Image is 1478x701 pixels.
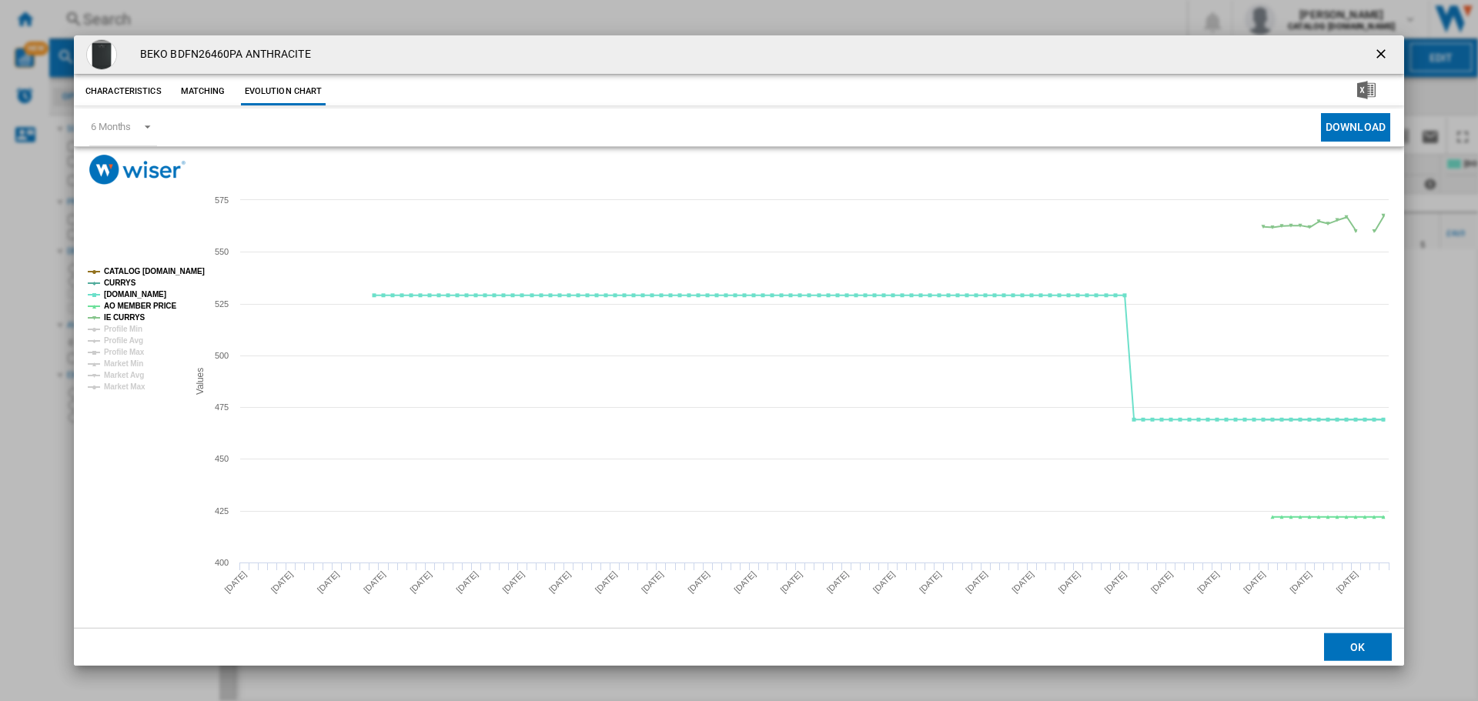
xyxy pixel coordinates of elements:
[640,569,665,595] tspan: [DATE]
[454,569,480,595] tspan: [DATE]
[215,558,229,567] tspan: 400
[1373,46,1392,65] ng-md-icon: getI18NText('BUTTONS.CLOSE_DIALOG')
[104,336,143,345] tspan: Profile Avg
[1242,569,1267,595] tspan: [DATE]
[316,569,341,595] tspan: [DATE]
[215,247,229,256] tspan: 550
[1324,633,1392,661] button: OK
[1334,569,1359,595] tspan: [DATE]
[104,371,144,379] tspan: Market Avg
[594,569,619,595] tspan: [DATE]
[104,359,143,368] tspan: Market Min
[1367,39,1398,70] button: getI18NText('BUTTONS.CLOSE_DIALOG')
[132,47,311,62] h4: BEKO BDFN26460PA ANTHRACITE
[1321,113,1390,142] button: Download
[686,569,711,595] tspan: [DATE]
[104,279,136,287] tspan: CURRYS
[778,569,804,595] tspan: [DATE]
[215,195,229,205] tspan: 575
[86,39,117,70] img: c5b4be45b5ef69e22652aedac343d0033e0da258_1.jpg
[732,569,757,595] tspan: [DATE]
[825,569,851,595] tspan: [DATE]
[241,78,326,105] button: Evolution chart
[104,267,205,275] tspan: CATALOG [DOMAIN_NAME]
[74,35,1404,666] md-dialog: Product popup
[89,155,186,185] img: logo_wiser_300x94.png
[1149,569,1175,595] tspan: [DATE]
[195,368,206,395] tspan: Values
[215,506,229,516] tspan: 425
[362,569,387,595] tspan: [DATE]
[222,569,248,595] tspan: [DATE]
[1288,569,1313,595] tspan: [DATE]
[964,569,989,595] tspan: [DATE]
[104,290,166,299] tspan: [DOMAIN_NAME]
[547,569,573,595] tspan: [DATE]
[215,454,229,463] tspan: 450
[1195,569,1221,595] tspan: [DATE]
[269,569,295,595] tspan: [DATE]
[91,121,131,132] div: 6 Months
[500,569,526,595] tspan: [DATE]
[104,325,142,333] tspan: Profile Min
[215,299,229,309] tspan: 525
[215,402,229,412] tspan: 475
[104,313,145,322] tspan: IE CURRYS
[408,569,433,595] tspan: [DATE]
[82,78,166,105] button: Characteristics
[918,569,943,595] tspan: [DATE]
[104,348,145,356] tspan: Profile Max
[104,382,145,391] tspan: Market Max
[1333,78,1400,105] button: Download in Excel
[169,78,237,105] button: Matching
[1357,81,1376,99] img: excel-24x24.png
[1010,569,1035,595] tspan: [DATE]
[871,569,897,595] tspan: [DATE]
[1056,569,1082,595] tspan: [DATE]
[1103,569,1129,595] tspan: [DATE]
[215,351,229,360] tspan: 500
[104,302,176,310] tspan: AO MEMBER PRICE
